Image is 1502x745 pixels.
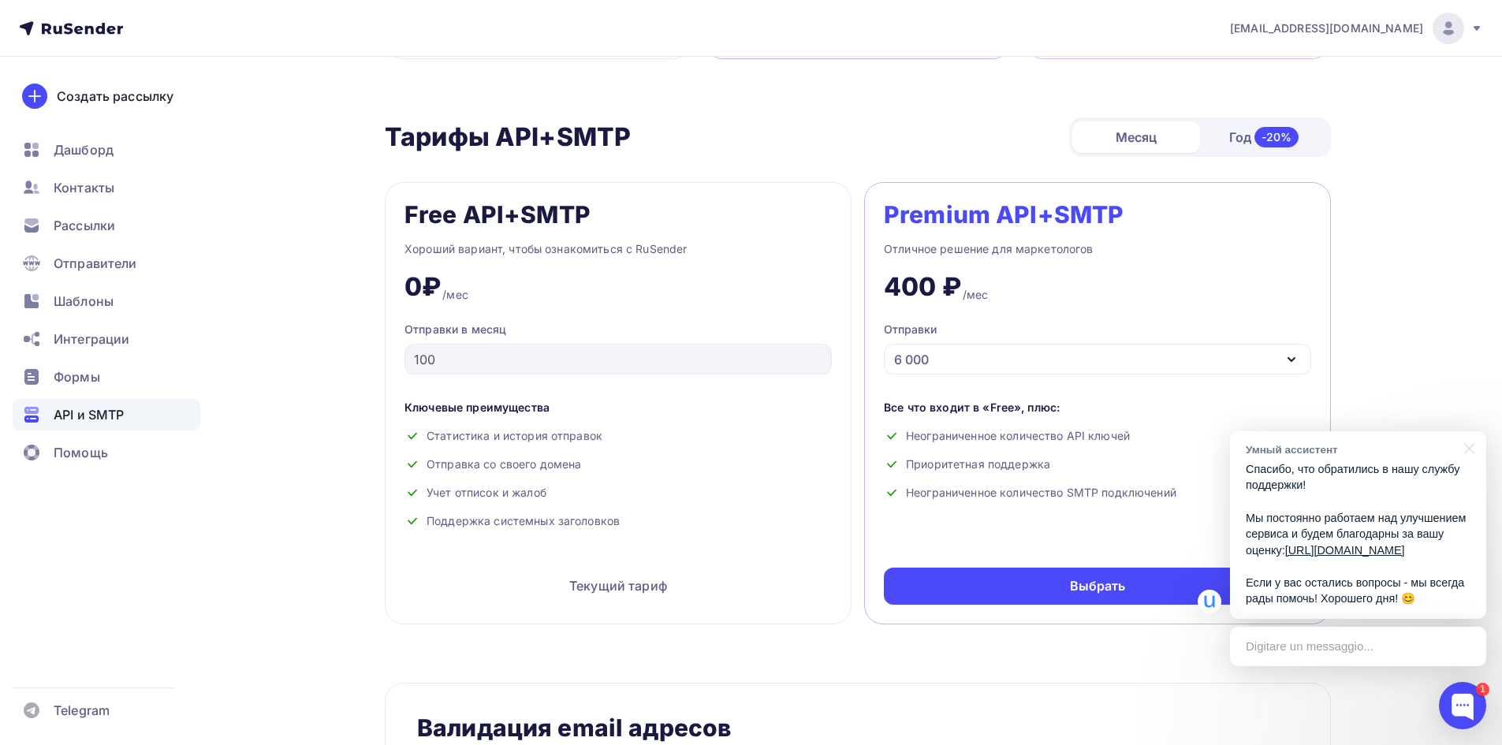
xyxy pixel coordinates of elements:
a: Дашборд [13,134,200,166]
div: Учет отписок и жалоб [404,485,832,501]
span: [EMAIL_ADDRESS][DOMAIN_NAME] [1230,20,1423,36]
a: [EMAIL_ADDRESS][DOMAIN_NAME] [1230,13,1483,44]
span: Контакты [54,178,114,197]
div: Хороший вариант, чтобы ознакомиться с RuSender [404,240,832,259]
div: 1 [1476,683,1489,696]
div: Premium API+SMTP [884,202,1124,227]
a: Рассылки [13,210,200,241]
span: Дашборд [54,140,114,159]
a: [URL][DOMAIN_NAME] [1285,544,1405,557]
div: Неограниченное количество API ключей [884,428,1311,444]
span: Отправители [54,254,137,273]
div: -20% [1254,127,1299,147]
div: Год [1200,121,1328,154]
span: API и SMTP [54,405,124,424]
div: 0₽ [404,271,441,303]
div: Free API+SMTP [404,202,591,227]
div: Создать рассылку [57,87,173,106]
div: Отправки [884,322,937,337]
span: Шаблоны [54,292,114,311]
div: Текущий тариф [404,567,832,605]
span: Telegram [54,701,110,720]
div: Неограниченное количество SMTP подключений [884,485,1311,501]
div: Ключевые преимущества [404,400,832,415]
p: Спасибо, что обратились в нашу службу поддержки! Мы постоянно работаем над улучшением сервиса и б... [1246,461,1470,607]
div: /мес [442,287,468,303]
img: Умный ассистент [1198,590,1221,613]
div: Месяц [1072,121,1200,153]
div: 6 000 [894,350,929,369]
div: /мес [963,287,989,303]
span: Помощь [54,443,108,462]
div: Умный ассистент [1246,442,1455,457]
div: 400 ₽ [884,271,961,303]
div: Поддержка системных заголовков [404,513,832,529]
h2: Тарифы API+SMTP [385,121,631,153]
span: Рассылки [54,216,115,235]
div: Выбрать [1070,577,1126,595]
div: Digitare un messaggio... [1230,627,1486,666]
div: Отправки в месяц [404,322,832,337]
button: Отправки 6 000 [884,322,1311,374]
div: Отправка со своего домена [404,456,832,472]
a: Формы [13,361,200,393]
span: Интеграции [54,330,129,348]
a: Отправители [13,248,200,279]
div: Валидация email адресов [417,715,731,740]
div: Все что входит в «Free», плюс: [884,400,1311,415]
div: Статистика и история отправок [404,428,832,444]
a: Контакты [13,172,200,203]
span: Формы [54,367,100,386]
a: Шаблоны [13,285,200,317]
div: Приоритетная поддержка [884,456,1311,472]
div: Отличное решение для маркетологов [884,240,1311,259]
